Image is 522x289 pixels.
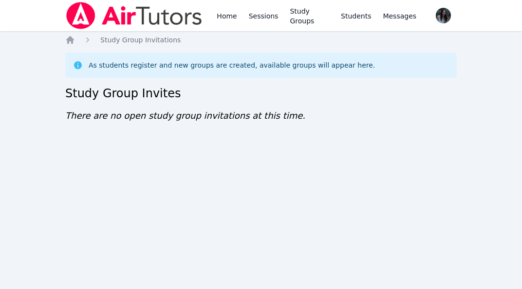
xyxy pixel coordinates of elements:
[89,60,375,70] div: As students register and new groups are created, available groups will appear here.
[100,36,181,44] span: Study Group Invitations
[100,35,181,45] a: Study Group Invitations
[65,35,457,45] nav: Breadcrumb
[65,110,305,121] span: There are no open study group invitations at this time.
[65,86,457,101] h2: Study Group Invites
[383,11,416,21] span: Messages
[65,2,203,29] img: Air Tutors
